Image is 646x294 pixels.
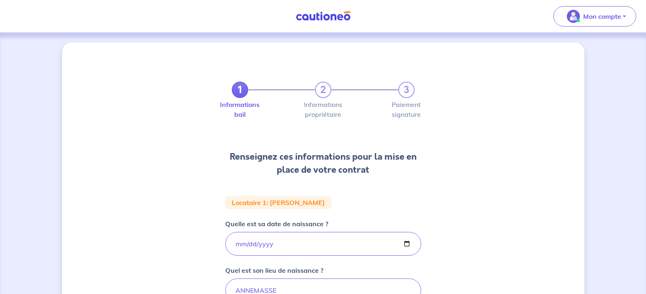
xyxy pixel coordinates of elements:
[398,101,415,118] label: Paiement signature
[225,265,323,275] p: Quel est son lieu de naissance ?
[315,101,331,118] label: Informations propriétaire
[225,219,328,229] p: Quelle est sa date de naissance ?
[266,199,325,206] p: : [PERSON_NAME]
[567,10,580,23] img: illu_account_valid_menu.svg
[232,199,266,206] p: Locataire 1
[225,232,421,256] input: birthdate.placeholder
[232,101,248,118] label: Informations bail
[583,11,621,21] p: Mon compte
[225,150,421,176] h3: Renseignez ces informations pour la mise en place de votre contrat
[232,82,248,98] a: 1
[293,11,354,21] img: Cautioneo
[553,6,636,27] button: illu_account_valid_menu.svgMon compte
